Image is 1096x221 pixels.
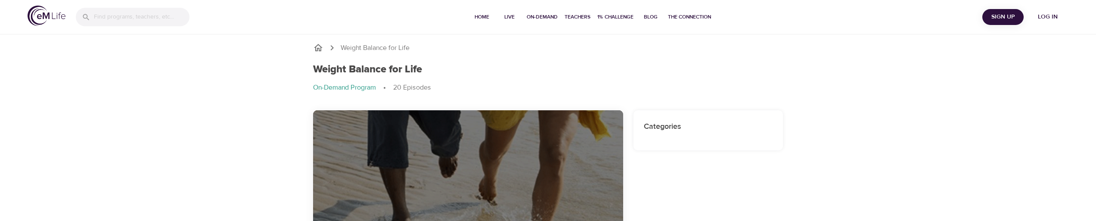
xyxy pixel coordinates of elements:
[472,12,492,22] span: Home
[597,12,633,22] span: 1% Challenge
[94,8,189,26] input: Find programs, teachers, etc...
[982,9,1024,25] button: Sign Up
[313,43,783,53] nav: breadcrumb
[313,83,783,93] nav: breadcrumb
[1031,12,1065,22] span: Log in
[313,63,422,76] h1: Weight Balance for Life
[499,12,520,22] span: Live
[640,12,661,22] span: Blog
[1027,9,1068,25] button: Log in
[28,6,65,26] img: logo
[527,12,558,22] span: On-Demand
[668,12,711,22] span: The Connection
[986,12,1020,22] span: Sign Up
[393,83,431,93] p: 20 Episodes
[644,121,773,133] h6: Categories
[1062,187,1089,214] iframe: Button to launch messaging window
[313,83,376,93] p: On-Demand Program
[565,12,590,22] span: Teachers
[341,43,410,53] p: Weight Balance for Life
